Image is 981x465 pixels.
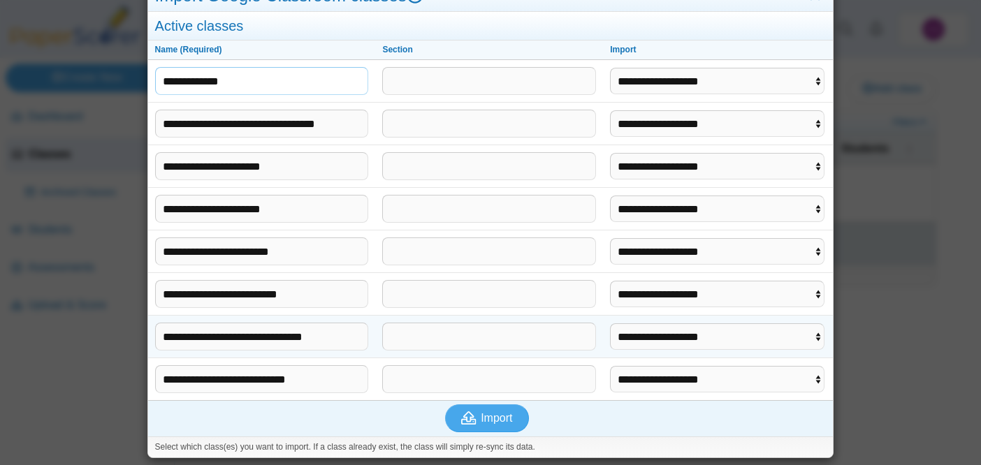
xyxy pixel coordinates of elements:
[148,436,834,457] div: Select which class(es) you want to import. If a class already exist, the class will simply re-syn...
[375,40,603,60] th: Section
[148,40,376,60] th: Name (Required)
[148,12,834,40] div: Active classes
[481,412,512,424] span: Import
[445,404,529,432] button: Import
[603,40,833,60] th: Import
